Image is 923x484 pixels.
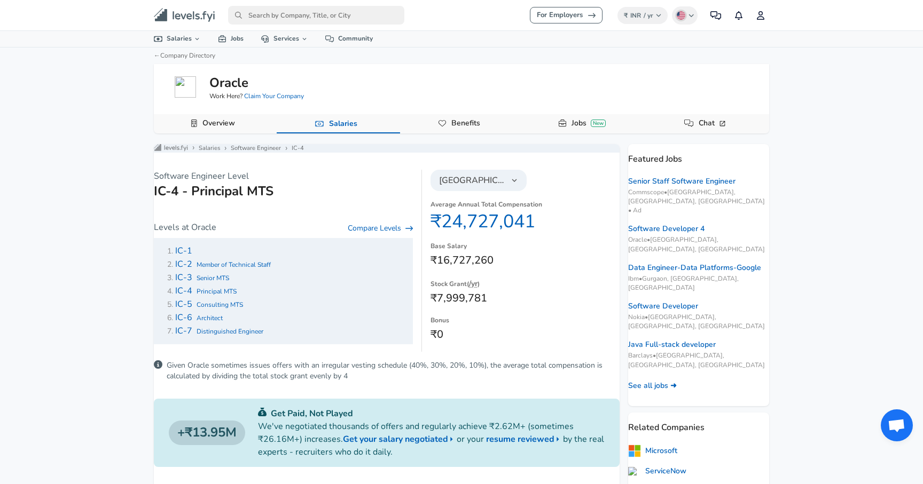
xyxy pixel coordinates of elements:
[199,144,220,153] a: Salaries
[154,114,769,133] div: Company Data Navigation
[169,420,245,445] a: ₹13.95M
[197,300,243,309] span: Consulting MTS
[672,6,698,25] button: English (US)
[197,327,263,336] span: Distinguished Engineer
[175,246,197,256] a: IC-1
[628,351,769,369] span: Barclays • [GEOGRAPHIC_DATA], [GEOGRAPHIC_DATA], [GEOGRAPHIC_DATA]
[644,11,653,20] span: / yr
[154,221,216,234] p: Levels at Oracle
[209,74,248,92] h5: Oracle
[175,259,271,269] a: IC-2Member of Technical Staff
[141,4,782,26] nav: primary
[486,433,563,446] a: resume reviewed
[258,420,605,458] p: We've negotiated thousands of offers and regularly achieve ₹2.62M+ (sometimes ₹26.16M+) increases...
[530,7,603,23] a: For Employers
[343,433,457,446] a: Get your salary negotiated
[881,409,913,441] div: Open chat
[154,170,413,183] p: Software Engineer Level
[431,315,620,326] dt: Bonus
[431,170,527,191] button: [GEOGRAPHIC_DATA]
[431,252,620,269] dd: ₹16,727,260
[252,31,317,46] a: Services
[258,407,605,420] p: Get Paid, Not Played
[628,235,769,253] span: Oracle • [GEOGRAPHIC_DATA], [GEOGRAPHIC_DATA], [GEOGRAPHIC_DATA]
[325,115,362,133] a: Salaries
[209,92,304,101] span: Work Here?
[469,277,478,290] button: /yr
[228,6,404,25] input: Search by Company, Title, or City
[628,445,641,457] img: microsoftlogo.png
[198,114,239,132] a: Overview
[317,31,381,46] a: Community
[175,326,263,336] a: IC-7Distinguished Engineer
[292,144,304,153] a: IC-4
[175,76,196,98] img: oracle.com
[175,325,192,337] span: IC-7
[175,286,237,296] a: IC-4Principal MTS
[628,144,769,165] p: Featured Jobs
[591,120,606,127] div: New
[567,114,610,132] a: JobsNew
[694,114,731,132] a: Chat
[439,174,505,187] span: [GEOGRAPHIC_DATA]
[431,290,620,307] dd: ₹7,999,781
[209,31,252,46] a: Jobs
[175,258,192,270] span: IC-2
[431,210,620,233] dd: ₹24,727,041
[231,144,281,153] a: Software Engineer
[154,183,413,200] h1: IC-4 - Principal MTS
[630,11,641,20] span: INR
[244,92,304,100] a: Claim Your Company
[624,11,628,20] span: ₹
[175,313,223,323] a: IC-6Architect
[175,273,229,283] a: IC-3Senior MTS
[431,277,620,290] dt: Stock Grant ( )
[154,51,215,60] a: ←Company Directory
[628,466,686,477] a: ServiceNow
[258,408,267,416] img: svg+xml;base64,PHN2ZyB4bWxucz0iaHR0cDovL3d3dy53My5vcmcvMjAwMC9zdmciIGZpbGw9IiMwYzU0NjAiIHZpZXdCb3...
[167,360,620,382] p: Given Oracle sometimes issues offers with an irregular vesting schedule (40%, 30%, 20%, 10%), the...
[677,11,685,20] img: English (US)
[628,224,705,234] a: Software Developer 4
[628,467,641,475] img: servicenow.com
[628,263,761,273] a: Data Engineer-Data Platforms-Google
[197,274,229,282] span: Senior MTS
[628,301,698,312] a: Software Developer
[617,7,668,24] button: ₹INR/ yr
[628,188,769,215] span: Commscope • [GEOGRAPHIC_DATA], [GEOGRAPHIC_DATA], [GEOGRAPHIC_DATA] • Ad
[447,114,484,132] a: Benefits
[197,260,271,269] span: Member of Technical Staff
[197,287,237,296] span: Principal MTS
[175,272,192,283] span: IC-3
[431,200,620,210] dt: Average Annual Total Compensation
[145,31,209,46] a: Salaries
[175,299,243,310] a: IC-5Consulting MTS
[628,176,736,187] a: Senior Staff Software Engineer
[628,274,769,292] span: Ibm • Gurgaon, [GEOGRAPHIC_DATA], [GEOGRAPHIC_DATA]
[628,412,769,434] p: Related Companies
[348,223,413,234] a: Compare Levels
[175,285,192,297] span: IC-4
[628,380,677,391] a: See all jobs ➜
[175,298,192,310] span: IC-5
[431,241,620,252] dt: Base Salary
[197,314,223,322] span: Architect
[175,312,192,323] span: IC-6
[628,339,716,350] a: Java Full-stack developer
[628,313,769,331] span: Nokia • [GEOGRAPHIC_DATA], [GEOGRAPHIC_DATA], [GEOGRAPHIC_DATA]
[431,326,620,343] dd: ₹0
[175,245,192,257] span: IC-1
[628,445,677,457] a: Microsoft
